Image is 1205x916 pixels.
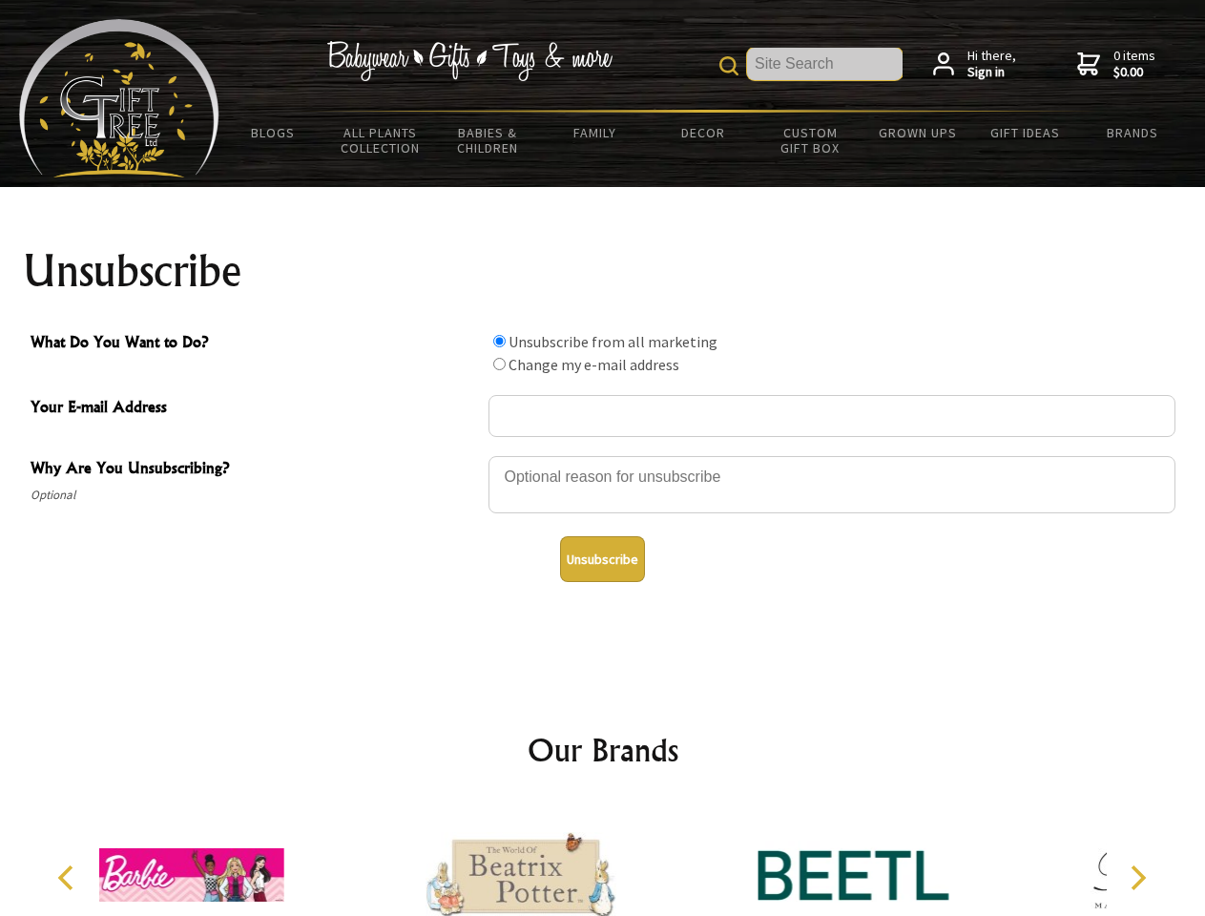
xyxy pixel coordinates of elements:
[967,64,1016,81] strong: Sign in
[509,332,717,351] label: Unsubscribe from all marketing
[933,48,1016,81] a: Hi there,Sign in
[31,484,479,507] span: Optional
[493,335,506,347] input: What Do You Want to Do?
[967,48,1016,81] span: Hi there,
[493,358,506,370] input: What Do You Want to Do?
[434,113,542,168] a: Babies & Children
[1077,48,1155,81] a: 0 items$0.00
[757,113,864,168] a: Custom Gift Box
[971,113,1079,153] a: Gift Ideas
[560,536,645,582] button: Unsubscribe
[649,113,757,153] a: Decor
[48,857,90,899] button: Previous
[326,41,613,81] img: Babywear - Gifts - Toys & more
[1113,47,1155,81] span: 0 items
[327,113,435,168] a: All Plants Collection
[1079,113,1187,153] a: Brands
[1113,64,1155,81] strong: $0.00
[38,727,1168,773] h2: Our Brands
[509,355,679,374] label: Change my e-mail address
[488,395,1175,437] input: Your E-mail Address
[31,330,479,358] span: What Do You Want to Do?
[19,19,219,177] img: Babyware - Gifts - Toys and more...
[31,456,479,484] span: Why Are You Unsubscribing?
[23,248,1183,294] h1: Unsubscribe
[542,113,650,153] a: Family
[719,56,738,75] img: product search
[31,395,479,423] span: Your E-mail Address
[219,113,327,153] a: BLOGS
[1116,857,1158,899] button: Next
[488,456,1175,513] textarea: Why Are You Unsubscribing?
[863,113,971,153] a: Grown Ups
[747,48,903,80] input: Site Search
